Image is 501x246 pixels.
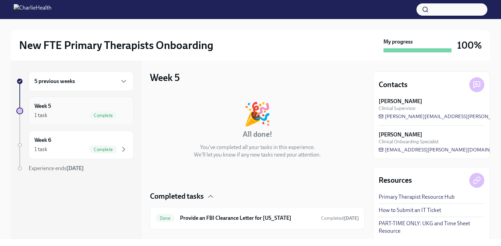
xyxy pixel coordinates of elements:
div: Completed tasks [150,191,365,201]
h6: 5 previous weeks [34,78,75,85]
strong: [DATE] [66,165,84,171]
a: Primary Therapist Resource Hub [379,193,455,201]
h4: Resources [379,175,412,185]
a: How to Submit an IT Ticket [379,207,441,214]
h6: Provide an FBI Clearance Letter for [US_STATE] [180,214,316,222]
img: CharlieHealth [14,4,51,15]
span: Clinical Onboarding Specialist [379,138,439,145]
span: Completed [321,215,359,221]
span: Complete [90,147,117,152]
h6: Week 6 [34,136,51,144]
span: Clinical Supervisor [379,105,416,112]
a: Week 61 taskComplete [16,131,134,159]
div: 5 previous weeks [29,71,134,91]
strong: [PERSON_NAME] [379,98,422,105]
h3: 100% [457,39,482,51]
p: You've completed all your tasks in this experience. [200,144,315,151]
a: PART-TIME ONLY: UKG and Time Sheet Resource [379,220,484,235]
span: Experience ends [29,165,84,171]
div: 1 task [34,112,47,119]
span: Complete [90,113,117,118]
p: We'll let you know if any new tasks need your attention. [194,151,321,159]
div: 🎉 [243,103,271,125]
h4: All done! [243,129,272,140]
h4: Contacts [379,80,408,90]
h2: New FTE Primary Therapists Onboarding [19,38,213,52]
a: DoneProvide an FBI Clearance Letter for [US_STATE]Completed[DATE] [156,213,359,224]
h6: Week 5 [34,102,51,110]
strong: [PERSON_NAME] [379,131,422,138]
strong: [DATE] [344,215,359,221]
span: Done [156,216,174,221]
a: Week 51 taskComplete [16,97,134,125]
div: 1 task [34,146,47,153]
span: September 22nd, 2025 19:23 [321,215,359,222]
strong: My progress [383,38,413,46]
h3: Week 5 [150,71,180,84]
h4: Completed tasks [150,191,204,201]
